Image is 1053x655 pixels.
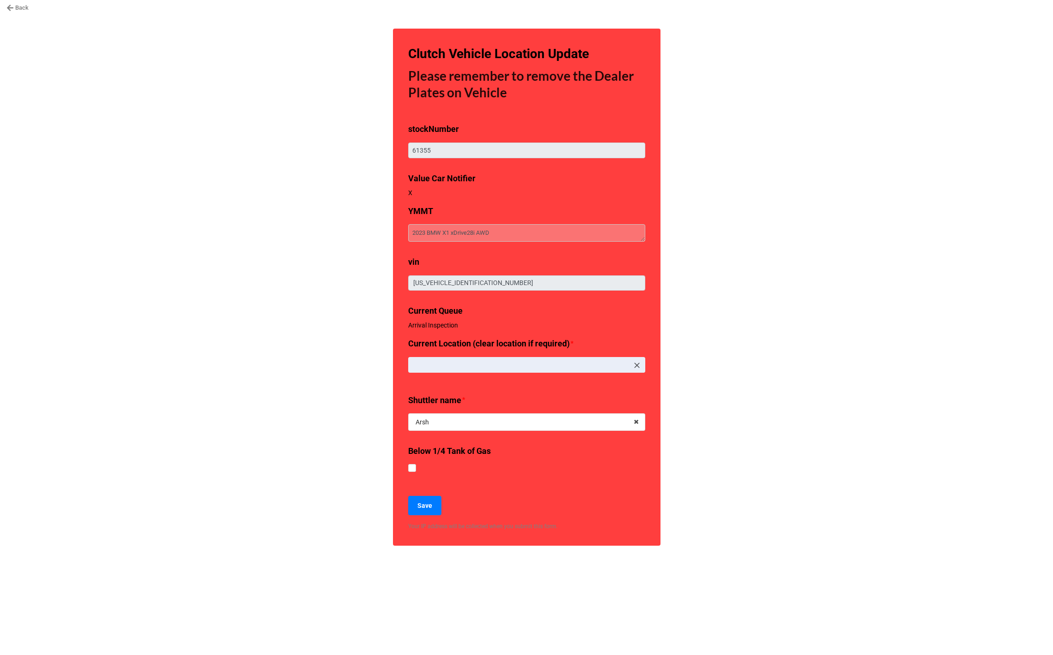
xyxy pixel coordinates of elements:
[408,496,441,515] button: Save
[408,188,645,197] p: X
[408,123,459,136] label: stockNumber
[416,419,429,425] div: Arsh
[6,3,29,12] a: Back
[408,445,491,458] label: Below 1/4 Tank of Gas
[408,337,570,350] label: Current Location (clear location if required)
[417,501,432,511] b: Save
[408,256,419,268] label: vin
[408,46,589,61] b: Clutch Vehicle Location Update
[408,224,645,242] textarea: 2023 BMW X1 xDrive28i AWD
[408,68,634,100] strong: Please remember to remove the Dealer Plates on Vehicle
[408,306,463,316] b: Current Queue
[408,523,645,530] p: Your IP address will be collected when you submit this form.
[408,321,645,330] p: Arrival Inspection
[408,205,433,218] label: YMMT
[408,173,476,183] b: Value Car Notifier
[408,394,461,407] label: Shuttler name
